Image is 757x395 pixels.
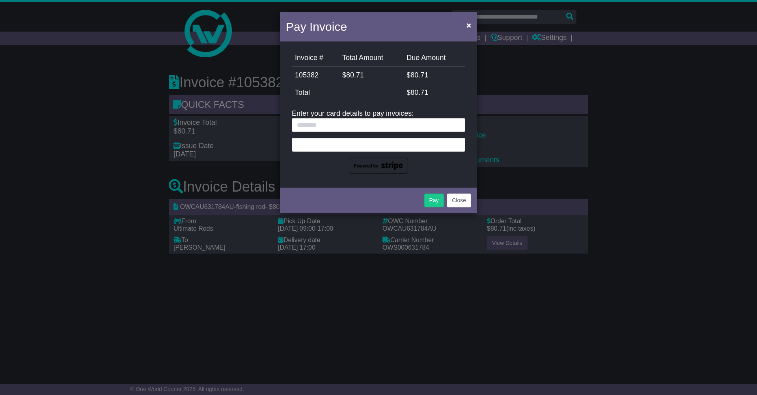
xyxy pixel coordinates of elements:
div: Enter your card details to pay invoices: [292,109,465,174]
span: × [466,21,471,30]
span: 80.71 [410,88,428,96]
td: Total [292,84,403,102]
iframe: Secure card payment input frame [297,141,460,147]
td: 105382 [292,67,339,84]
span: 80.71 [346,71,364,79]
td: $ [339,67,403,84]
td: Invoice # [292,49,339,67]
button: Close [447,194,471,207]
button: Pay [424,194,444,207]
td: Total Amount [339,49,403,67]
td: $ [403,67,465,84]
h4: Pay Invoice [286,18,347,36]
td: $ [403,84,465,102]
span: 80.71 [410,71,428,79]
td: Due Amount [403,49,465,67]
button: Close [462,17,475,33]
img: powered-by-stripe.png [349,158,408,174]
